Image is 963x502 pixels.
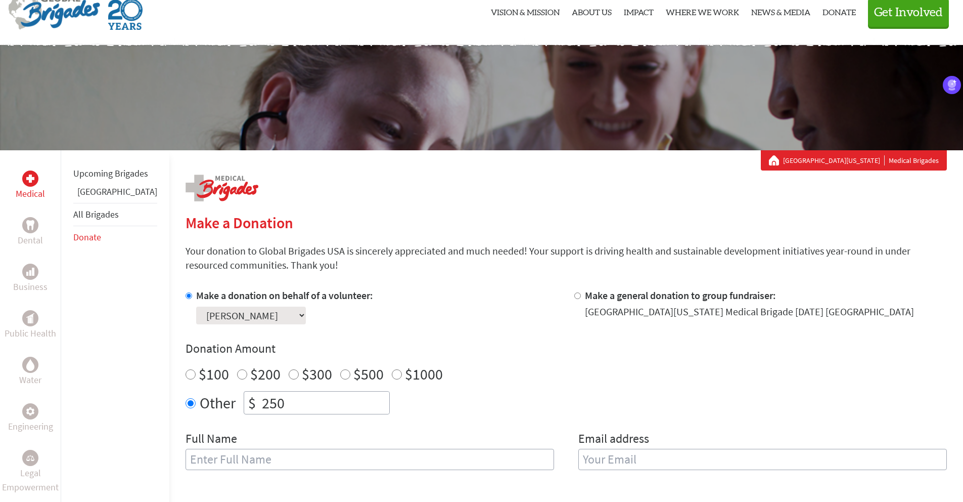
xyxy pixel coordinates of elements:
[22,171,38,187] div: Medical
[769,155,939,165] div: Medical Brigades
[26,359,34,370] img: Water
[16,187,45,201] p: Medical
[199,364,229,384] label: $100
[2,450,59,494] a: Legal EmpowermentLegal Empowerment
[302,364,332,384] label: $300
[196,289,373,302] label: Make a donation on behalf of a volunteer:
[186,449,554,470] input: Enter Full Name
[73,168,148,179] a: Upcoming Brigades
[26,313,34,323] img: Public Health
[26,407,34,415] img: Engineering
[22,357,38,373] div: Water
[22,450,38,466] div: Legal Empowerment
[73,208,119,220] a: All Brigades
[73,185,157,203] li: Panama
[22,403,38,420] div: Engineering
[874,7,943,19] span: Get Involved
[186,175,258,201] img: logo-medical.png
[585,305,914,319] div: [GEOGRAPHIC_DATA][US_STATE] Medical Brigade [DATE] [GEOGRAPHIC_DATA]
[77,186,157,197] a: [GEOGRAPHIC_DATA]
[250,364,281,384] label: $200
[19,373,41,387] p: Water
[8,420,53,434] p: Engineering
[73,226,157,248] li: Donate
[5,326,56,341] p: Public Health
[353,364,384,384] label: $500
[18,217,43,247] a: DentalDental
[18,233,43,247] p: Dental
[260,392,389,414] input: Enter Amount
[73,231,101,243] a: Donate
[26,455,34,461] img: Legal Empowerment
[585,289,776,302] label: Make a general donation to group fundraiser:
[26,220,34,230] img: Dental
[5,310,56,341] a: Public HealthPublic Health
[405,364,443,384] label: $1000
[2,466,59,494] p: Legal Empowerment
[19,357,41,387] a: WaterWater
[244,392,260,414] div: $
[16,171,45,201] a: MedicalMedical
[22,217,38,233] div: Dental
[783,155,885,165] a: [GEOGRAPHIC_DATA][US_STATE]
[578,449,947,470] input: Your Email
[13,280,48,294] p: Business
[186,431,237,449] label: Full Name
[186,214,947,232] h2: Make a Donation
[186,244,947,272] p: Your donation to Global Brigades USA is sincerely appreciated and much needed! Your support is dr...
[26,175,34,183] img: Medical
[13,264,48,294] a: BusinessBusiness
[73,162,157,185] li: Upcoming Brigades
[26,268,34,276] img: Business
[578,431,649,449] label: Email address
[22,264,38,280] div: Business
[22,310,38,326] div: Public Health
[200,391,236,414] label: Other
[73,203,157,226] li: All Brigades
[8,403,53,434] a: EngineeringEngineering
[186,341,947,357] h4: Donation Amount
